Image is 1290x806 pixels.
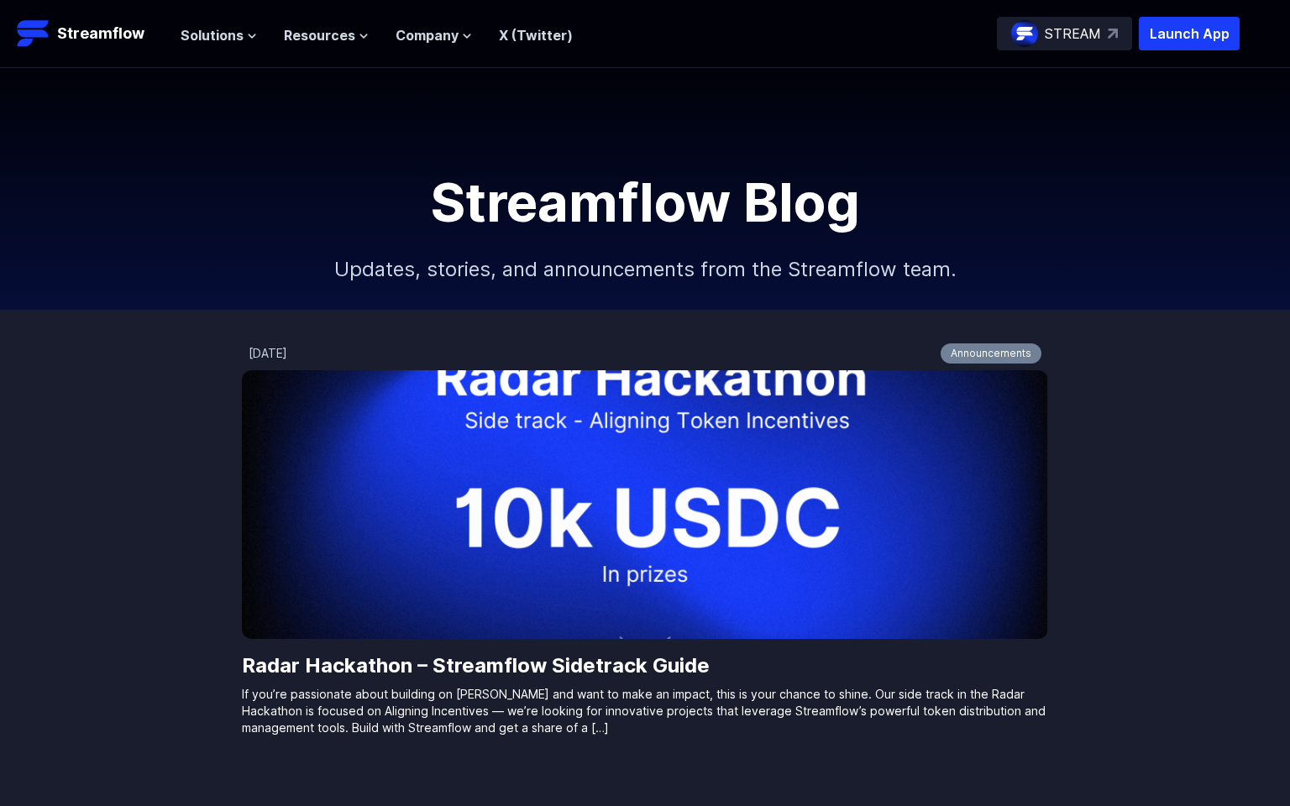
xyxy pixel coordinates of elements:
[249,345,287,362] div: [DATE]
[941,343,1041,364] a: Announcements
[267,175,1023,229] h1: Streamflow Blog
[242,686,1048,736] p: If you’re passionate about building on [PERSON_NAME] and want to make an impact, this is your cha...
[1011,20,1038,47] img: streamflow-logo-circle.png
[396,25,459,45] span: Company
[284,25,355,45] span: Resources
[396,25,472,45] button: Company
[1108,29,1118,39] img: top-right-arrow.svg
[57,22,144,45] p: Streamflow
[499,27,573,44] a: X (Twitter)
[17,17,164,50] a: Streamflow
[181,25,257,45] button: Solutions
[181,25,244,45] span: Solutions
[17,17,50,50] img: Streamflow Logo
[997,17,1132,50] a: STREAM
[284,229,1006,310] p: Updates, stories, and announcements from the Streamflow team.
[284,25,369,45] button: Resources
[1139,17,1240,50] button: Launch App
[242,370,1048,639] img: Radar Hackathon – Streamflow Sidetrack Guide
[242,652,1048,679] a: Radar Hackathon – Streamflow Sidetrack Guide
[1045,24,1101,44] p: STREAM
